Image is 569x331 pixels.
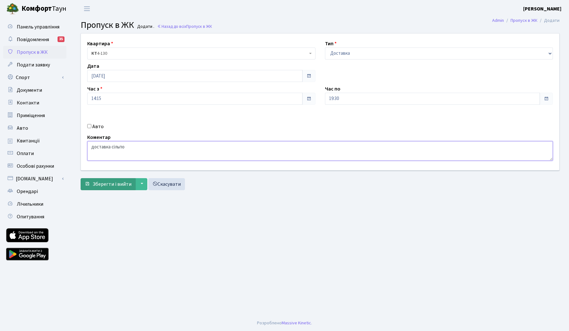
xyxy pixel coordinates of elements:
span: Повідомлення [17,36,49,43]
label: Час з [87,85,102,93]
span: Контакти [17,99,39,106]
a: Спорт [3,71,66,84]
label: Час по [325,85,340,93]
span: Таун [21,3,66,14]
label: Тип [325,40,337,47]
a: Подати заявку [3,59,66,71]
label: Квартира [87,40,113,47]
a: Admin [492,17,504,24]
span: Лічильники [17,201,43,208]
a: [DOMAIN_NAME] [3,172,66,185]
span: Подати заявку [17,61,50,68]
label: Коментар [87,134,111,141]
span: Панель управління [17,23,59,30]
a: Орендарі [3,185,66,198]
a: Повідомлення35 [3,33,66,46]
button: Зберегти і вийти [81,178,136,190]
a: Пропуск в ЖК [511,17,537,24]
a: Особові рахунки [3,160,66,172]
nav: breadcrumb [483,14,569,27]
a: Контакти [3,97,66,109]
span: Пропуск в ЖК [186,23,212,29]
label: Дата [87,62,99,70]
a: Опитування [3,210,66,223]
div: 35 [58,36,64,42]
a: Лічильники [3,198,66,210]
button: Переключити навігацію [79,3,95,14]
b: [PERSON_NAME] [523,5,561,12]
b: Комфорт [21,3,52,14]
a: Документи [3,84,66,97]
span: Авто [17,125,28,132]
a: [PERSON_NAME] [523,5,561,13]
span: Приміщення [17,112,45,119]
a: Приміщення [3,109,66,122]
a: Назад до всіхПропуск в ЖК [157,23,212,29]
label: Авто [92,123,104,130]
b: КТ [91,50,97,57]
a: Оплати [3,147,66,160]
a: Пропуск в ЖК [3,46,66,59]
a: Авто [3,122,66,134]
a: Квитанції [3,134,66,147]
span: Опитування [17,213,44,220]
small: Додати . [136,24,154,29]
span: <b>КТ</b>&nbsp;&nbsp;&nbsp;&nbsp;4-130 [87,47,315,59]
span: Оплати [17,150,34,157]
span: Орендарі [17,188,38,195]
span: Квитанції [17,137,40,144]
li: Додати [537,17,560,24]
div: Розроблено . [257,320,312,327]
a: Панель управління [3,21,66,33]
img: logo.png [6,3,19,15]
span: Особові рахунки [17,163,54,170]
span: <b>КТ</b>&nbsp;&nbsp;&nbsp;&nbsp;4-130 [91,50,308,57]
span: Пропуск в ЖК [81,19,134,31]
span: Зберегти і вийти [93,181,132,188]
a: Скасувати [148,178,185,190]
span: Пропуск в ЖК [17,49,48,56]
span: Документи [17,87,42,94]
a: Massive Kinetic [282,320,311,326]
